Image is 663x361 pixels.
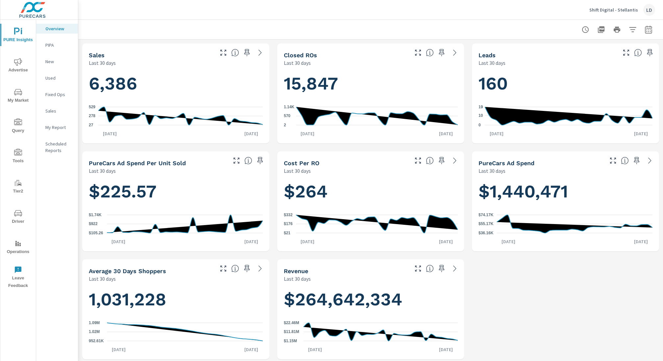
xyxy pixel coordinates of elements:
span: Save this to your personalized report [242,47,252,58]
span: PURE Insights [2,28,34,44]
p: [DATE] [629,130,652,137]
p: [DATE] [240,130,263,137]
text: $1.74K [89,213,102,217]
span: Leave Feedback [2,266,34,290]
div: My Report [36,122,78,132]
button: Make Fullscreen [621,47,631,58]
text: $22.46M [284,321,299,325]
h5: Leads [479,52,496,59]
div: LD [643,4,655,16]
p: New [45,58,73,65]
text: 952.61K [89,339,104,343]
div: nav menu [0,20,36,292]
text: $922 [89,222,98,226]
p: PIPA [45,42,73,48]
button: Select Date Range [642,23,655,36]
p: Fixed Ops [45,91,73,98]
span: Advertise [2,58,34,74]
text: $332 [284,213,293,217]
text: $1.15M [284,339,297,343]
text: 1.14K [284,105,294,109]
span: Tools [2,149,34,165]
span: Total sales revenue over the selected date range. [Source: This data is sourced from the dealer’s... [426,265,434,272]
h5: Average 30 Days Shoppers [89,268,166,274]
text: 278 [89,114,95,118]
p: Last 30 days [89,275,116,283]
p: Overview [45,25,73,32]
span: Save this to your personalized report [255,155,265,166]
span: A rolling 30 day total of daily Shoppers on the dealership website, averaged over the selected da... [231,265,239,272]
a: See more details in report [450,47,460,58]
text: 27 [89,123,93,127]
h5: PureCars Ad Spend Per Unit Sold [89,160,186,167]
text: 1.09M [89,321,100,325]
h5: Sales [89,52,105,59]
button: Apply Filters [626,23,639,36]
span: Save this to your personalized report [631,155,642,166]
p: [DATE] [434,346,457,353]
p: Last 30 days [89,59,116,67]
h5: PureCars Ad Spend [479,160,534,167]
p: [DATE] [434,130,457,137]
p: [DATE] [304,346,327,353]
p: [DATE] [629,238,652,245]
p: Last 30 days [284,167,311,175]
div: Used [36,73,78,83]
text: $55.17K [479,222,494,226]
h1: $1,440,471 [479,180,652,203]
span: My Market [2,88,34,104]
text: 2 [284,123,286,127]
p: Last 30 days [479,167,505,175]
span: Tier2 [2,179,34,195]
div: Overview [36,24,78,34]
button: Make Fullscreen [218,263,229,274]
text: $21 [284,231,290,235]
h1: 15,847 [284,72,458,95]
div: Sales [36,106,78,116]
span: Query [2,118,34,135]
a: See more details in report [450,263,460,274]
text: $74.17K [479,213,494,217]
span: Save this to your personalized report [436,155,447,166]
span: Average cost of advertising per each vehicle sold at the dealer over the selected date range. The... [244,157,252,165]
text: 570 [284,114,290,118]
p: My Report [45,124,73,131]
h1: 1,031,228 [89,288,263,311]
text: 0 [479,123,481,127]
span: Save this to your personalized report [242,263,252,274]
span: Number of Repair Orders Closed by the selected dealership group over the selected time range. [So... [426,49,434,57]
p: [DATE] [107,238,130,245]
p: [DATE] [240,346,263,353]
button: Make Fullscreen [413,263,423,274]
h5: Revenue [284,268,308,274]
span: Number of Leads generated from PureCars Tools for the selected dealership group over the selected... [634,49,642,57]
text: 19 [479,105,483,109]
h1: $264 [284,180,458,203]
p: [DATE] [434,238,457,245]
p: Last 30 days [89,167,116,175]
text: 1.02M [89,330,100,334]
p: [DATE] [485,130,508,137]
p: [DATE] [107,346,130,353]
p: [DATE] [240,238,263,245]
text: $11.81M [284,330,299,334]
button: Make Fullscreen [608,155,618,166]
text: 529 [89,105,95,109]
text: $176 [284,222,293,226]
text: $105.26 [89,231,103,235]
button: Print Report [610,23,624,36]
div: Scheduled Reports [36,139,78,155]
h1: 160 [479,72,652,95]
p: [DATE] [296,238,319,245]
button: Make Fullscreen [413,155,423,166]
text: $36.16K [479,231,494,235]
span: Driver [2,209,34,225]
text: 10 [479,113,483,118]
p: Shift Digital - Stellantis [589,7,638,13]
p: Sales [45,108,73,114]
a: See more details in report [645,155,655,166]
span: Save this to your personalized report [645,47,655,58]
a: See more details in report [255,263,265,274]
button: Make Fullscreen [218,47,229,58]
button: "Export Report to PDF" [595,23,608,36]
